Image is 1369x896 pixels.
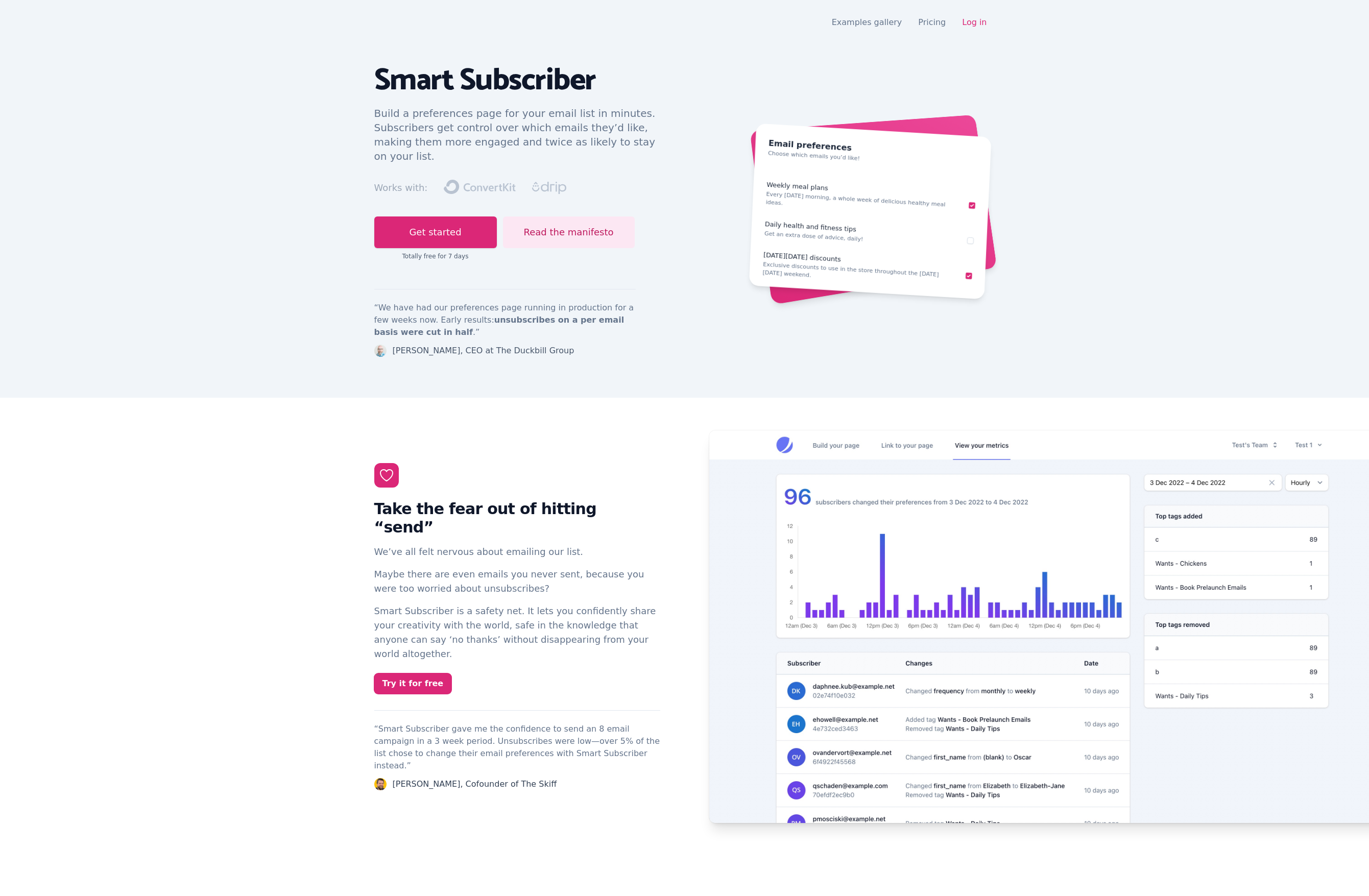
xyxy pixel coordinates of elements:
[374,12,995,33] nav: Global
[374,302,636,338] p: “We have had our preferences page running in production for a few weeks now. Early results: .”
[374,723,660,772] p: “Smart Subscriber gave me the confidence to send an 8 email campaign in a 3 week period. Unsubscr...
[393,778,557,790] div: [PERSON_NAME], Cofounder of The Skiff
[918,17,946,27] a: Pricing
[374,567,660,596] p: Maybe there are even emails you never sent, because you were too worried about unsubscribes?
[374,216,497,248] a: Get started
[374,181,428,195] div: Works with:
[374,673,452,694] a: Try it for free
[503,216,635,248] a: Read the manifesto
[374,252,497,260] div: Totally free for 7 days
[374,500,660,537] h2: Take the fear out of hitting “send”
[393,345,574,357] div: [PERSON_NAME], CEO at The Duckbill Group
[832,17,902,27] a: Examples gallery
[374,56,596,106] span: Smart Subscriber
[374,315,625,337] strong: unsubscribes on a per email basis were cut in half
[962,17,987,27] a: Log in
[374,106,668,163] p: Build a preferences page for your email list in minutes. Subscribers get control over which email...
[374,604,660,661] p: Smart Subscriber is a safety net. It lets you confidently share your creativity with the world, s...
[374,545,660,559] p: We’ve all felt nervous about emailing our list.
